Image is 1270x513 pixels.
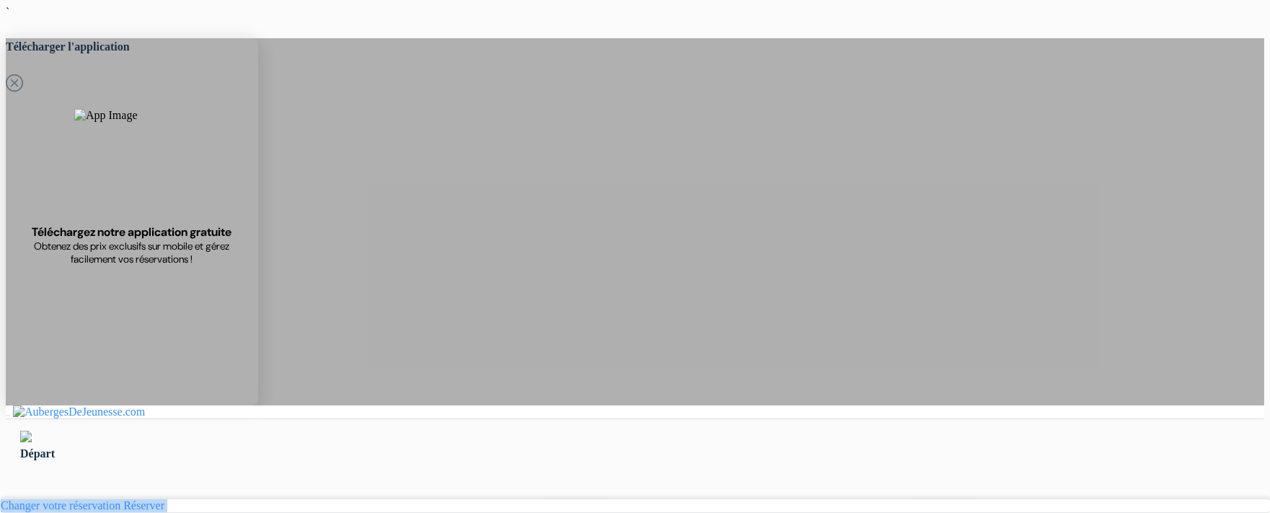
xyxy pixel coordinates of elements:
a: Réserver [123,499,164,512]
a: Changer votre réservation [1,499,120,512]
svg: Close [6,74,23,92]
span: Départ [20,447,55,460]
img: left_arrow.svg [20,431,32,442]
img: App Image [74,109,190,224]
span: Téléchargez notre application gratuite [32,224,232,240]
h5: Télécharger l'application [6,38,258,56]
span: Obtenez des prix exclusifs sur mobile et gérez facilement vos réservations ! [22,240,242,266]
img: AubergesDeJeunesse.com [13,405,145,418]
